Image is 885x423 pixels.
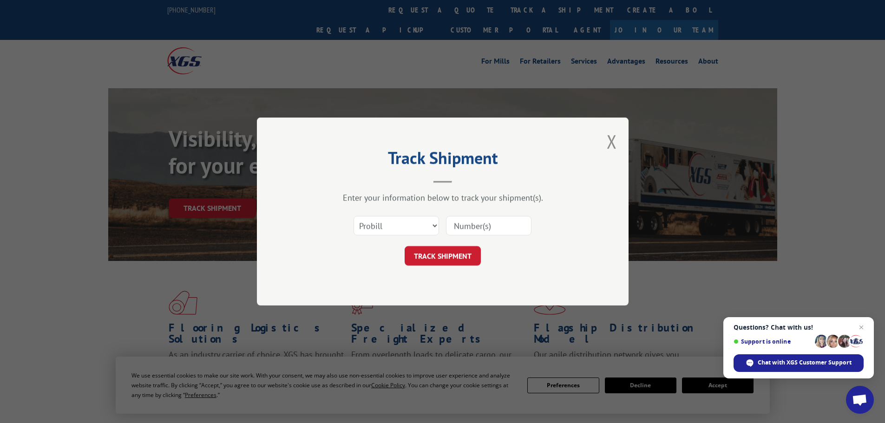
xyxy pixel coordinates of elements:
[607,129,617,154] button: Close modal
[734,354,864,372] div: Chat with XGS Customer Support
[856,322,867,333] span: Close chat
[303,151,582,169] h2: Track Shipment
[734,338,812,345] span: Support is online
[734,324,864,331] span: Questions? Chat with us!
[846,386,874,414] div: Open chat
[303,192,582,203] div: Enter your information below to track your shipment(s).
[446,216,531,235] input: Number(s)
[405,246,481,266] button: TRACK SHIPMENT
[758,358,852,367] span: Chat with XGS Customer Support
